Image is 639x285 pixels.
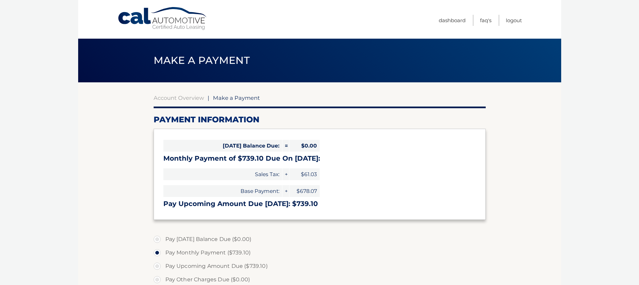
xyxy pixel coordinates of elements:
[154,259,486,273] label: Pay Upcoming Amount Due ($739.10)
[289,185,320,197] span: $678.07
[480,15,491,26] a: FAQ's
[282,140,289,152] span: =
[213,94,260,101] span: Make a Payment
[163,168,282,180] span: Sales Tax:
[506,15,522,26] a: Logout
[154,233,486,246] label: Pay [DATE] Balance Due ($0.00)
[282,185,289,197] span: +
[289,140,320,152] span: $0.00
[289,168,320,180] span: $61.03
[154,115,486,125] h2: Payment Information
[154,94,204,101] a: Account Overview
[163,140,282,152] span: [DATE] Balance Due:
[154,54,250,67] span: Make a Payment
[439,15,466,26] a: Dashboard
[163,185,282,197] span: Base Payment:
[154,246,486,259] label: Pay Monthly Payment ($739.10)
[163,200,476,208] h3: Pay Upcoming Amount Due [DATE]: $739.10
[163,154,476,163] h3: Monthly Payment of $739.10 Due On [DATE]:
[117,7,208,31] a: Cal Automotive
[208,94,209,101] span: |
[282,168,289,180] span: +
